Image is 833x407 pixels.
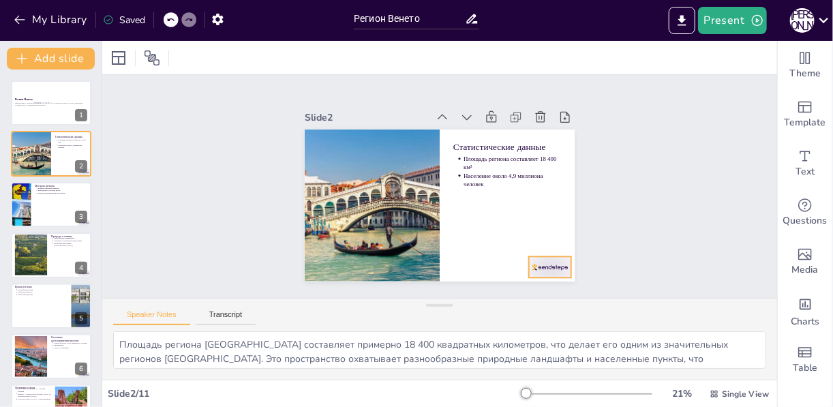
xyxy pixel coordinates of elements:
[38,187,87,190] p: Влияние Римской империи
[11,334,91,379] div: 6
[38,190,87,192] p: Венеция как торговый центр
[792,262,819,277] span: Media
[11,131,91,176] div: 2
[108,387,521,400] div: Slide 2 / 11
[722,389,769,400] span: Single View
[7,48,95,70] button: Add slide
[18,388,51,393] p: [GEOGRAPHIC_DATA] — столица региона
[778,335,832,385] div: Add a table
[11,182,91,227] div: 3
[15,285,67,289] p: Кухня региона
[698,7,766,34] button: Present
[75,109,87,121] div: 1
[666,387,699,400] div: 21 %
[503,77,554,198] div: Slide 2
[54,342,87,344] p: [GEOGRAPHIC_DATA][PERSON_NAME]
[58,144,87,149] p: Население около 4,9 миллиона человек
[778,41,832,90] div: Change the overall theme
[75,312,87,325] div: 5
[103,14,145,27] div: Saved
[778,188,832,237] div: Get real-time input from your audience
[144,50,160,66] span: Position
[15,97,33,101] strong: Регион Венето
[18,398,51,401] p: [GEOGRAPHIC_DATA] — научный центр
[789,66,821,81] span: Theme
[75,160,87,172] div: 2
[793,361,817,376] span: Table
[11,80,91,125] div: 1
[54,344,87,347] p: Гранд-канал
[15,102,87,106] p: Презентация о регионе [GEOGRAPHIC_DATA]: его истории, культуре, кухне, природных особенностях и з...
[38,192,87,195] p: Падение Венецианской республики
[778,286,832,335] div: Add charts and graphs
[108,47,130,69] div: Layout
[18,288,67,291] p: Разнообразие блюд
[354,9,465,29] input: Insert title
[51,335,87,343] p: Основные достопримечательности
[778,237,832,286] div: Add images, graphics, shapes or video
[790,7,815,34] button: н [PERSON_NAME]
[783,213,828,228] span: Questions
[75,363,87,375] div: 6
[796,164,815,179] span: Text
[54,242,87,247] p: Проблемы затопления [GEOGRAPHIC_DATA]
[18,293,67,296] p: Известные десерты
[58,138,87,143] p: Площадь региона составляет 18 400 км²
[791,314,819,329] span: Charts
[434,209,479,316] p: Статистические данные
[196,310,256,325] button: Transcript
[785,115,826,130] span: Template
[778,90,832,139] div: Add ready made slides
[113,310,190,325] button: Speaker Notes
[10,9,93,31] button: My Library
[11,284,91,329] div: 5
[18,291,67,294] p: Полента и ризотто
[15,387,51,391] p: Основные города
[11,232,91,277] div: 4
[18,393,51,398] p: Верона — город [GEOGRAPHIC_DATA] и [GEOGRAPHIC_DATA]
[54,347,87,350] p: Театр «Ла Фениче»
[113,331,766,369] textarea: Площадь региона [GEOGRAPHIC_DATA] составляет примерно 18 400 квадратных километров, что делает ег...
[778,139,832,188] div: Add text boxes
[75,211,87,223] div: 3
[54,240,87,243] p: Умеренно-континентальный климат
[400,209,446,307] p: Население около 4,9 миллиона человек
[416,213,463,312] p: Площадь региона составляет 18 400 км²
[669,7,695,34] button: Export to PowerPoint
[35,184,87,188] p: История региона
[55,134,87,138] p: Статистические данные
[54,237,87,240] p: Разнообразие ландшафтов
[51,235,87,239] p: Природа и климат
[790,8,815,33] div: н [PERSON_NAME]
[75,262,87,274] div: 4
